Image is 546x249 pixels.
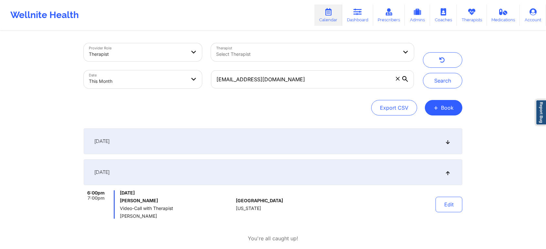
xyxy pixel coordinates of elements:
[487,5,520,26] a: Medications
[314,5,342,26] a: Calendar
[436,197,462,212] button: Edit
[520,5,546,26] a: Account
[373,5,405,26] a: Prescribers
[236,198,283,203] span: [GEOGRAPHIC_DATA]
[430,5,457,26] a: Coaches
[120,206,233,211] span: Video-Call with Therapist
[211,70,414,88] input: Search by patient email
[434,106,438,109] span: +
[423,73,462,88] button: Search
[89,47,186,61] div: Therapist
[89,74,186,88] div: This Month
[88,195,105,201] span: 7:00pm
[536,100,546,125] a: Report Bug
[120,198,233,203] h6: [PERSON_NAME]
[371,100,417,115] button: Export CSV
[457,5,487,26] a: Therapists
[120,190,233,195] span: [DATE]
[94,138,110,144] span: [DATE]
[94,169,110,175] span: [DATE]
[248,235,298,242] p: You're all caught up!
[425,100,462,115] button: +Book
[342,5,373,26] a: Dashboard
[87,190,105,195] span: 6:00pm
[120,214,233,219] span: [PERSON_NAME]
[405,5,430,26] a: Admins
[236,206,261,211] span: [US_STATE]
